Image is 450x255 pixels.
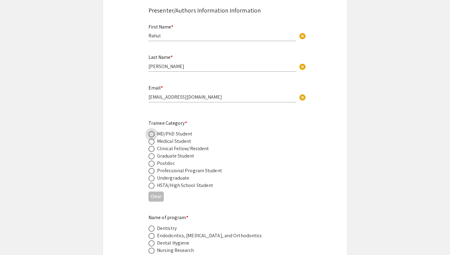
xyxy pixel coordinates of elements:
[296,91,309,103] button: Clear
[299,63,306,70] span: cancel
[157,160,175,167] div: Postdoc
[148,54,173,60] mat-label: Last Name
[299,94,306,101] span: cancel
[157,247,194,254] div: Nursing Research
[148,32,296,39] input: Type Here
[157,152,194,160] div: Graduate Student
[148,192,164,202] button: Clear
[157,138,191,145] div: Medical Student
[148,120,187,126] mat-label: Trainee Category
[148,94,296,100] input: Type Here
[157,239,189,247] div: Dental Hygiene
[148,6,302,15] div: Presenter/Authors Information Information
[148,24,173,30] mat-label: First Name
[157,225,177,232] div: Dentistry
[157,174,189,182] div: Undergraduate
[299,32,306,40] span: cancel
[157,232,262,239] div: Endodontics, [MEDICAL_DATA], and Orthodontics
[157,182,213,189] div: HSTA/High School Student
[148,85,163,91] mat-label: Email
[5,227,26,250] iframe: Chat
[148,214,188,221] mat-label: Name of program
[296,60,309,73] button: Clear
[157,145,209,152] div: Clinical Fellow/Resident
[148,63,296,70] input: Type Here
[157,130,192,138] div: MD/PhD Student
[157,167,222,174] div: Professional Program Student
[296,30,309,42] button: Clear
